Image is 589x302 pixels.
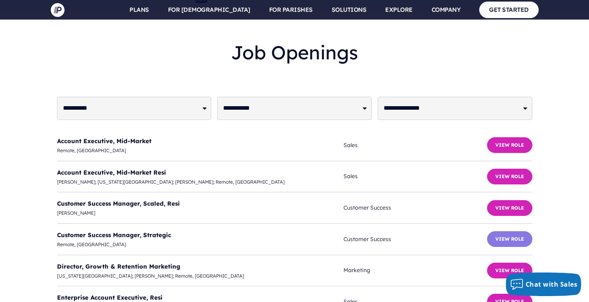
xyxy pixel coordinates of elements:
span: [PERSON_NAME] [57,209,344,217]
button: View Role [487,200,532,216]
a: Director, Growth & Retention Marketing [57,263,180,270]
span: [US_STATE][GEOGRAPHIC_DATA]; [PERSON_NAME]; Remote, [GEOGRAPHIC_DATA] [57,272,344,280]
span: Remote, [GEOGRAPHIC_DATA] [57,146,344,155]
a: Enterprise Account Executive, Resi [57,294,162,301]
span: Sales [343,140,487,150]
a: Account Executive, Mid-Market [57,137,151,145]
h2: Job Openings [57,35,532,70]
a: Account Executive, Mid-Market Resi [57,169,166,176]
span: Customer Success [343,234,487,244]
a: Customer Success Manager, Strategic [57,231,171,239]
button: View Role [487,263,532,278]
button: View Role [487,169,532,184]
span: [PERSON_NAME]; [US_STATE][GEOGRAPHIC_DATA]; [PERSON_NAME]; Remote, [GEOGRAPHIC_DATA] [57,178,344,186]
span: Sales [343,171,487,181]
button: View Role [487,231,532,247]
span: Marketing [343,265,487,275]
button: Chat with Sales [506,273,582,296]
button: View Role [487,137,532,153]
a: Customer Success Manager, Scaled, Resi [57,200,180,207]
span: Remote, [GEOGRAPHIC_DATA] [57,240,344,249]
span: Customer Success [343,203,487,213]
span: Chat with Sales [526,280,578,289]
a: GET STARTED [479,2,539,18]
